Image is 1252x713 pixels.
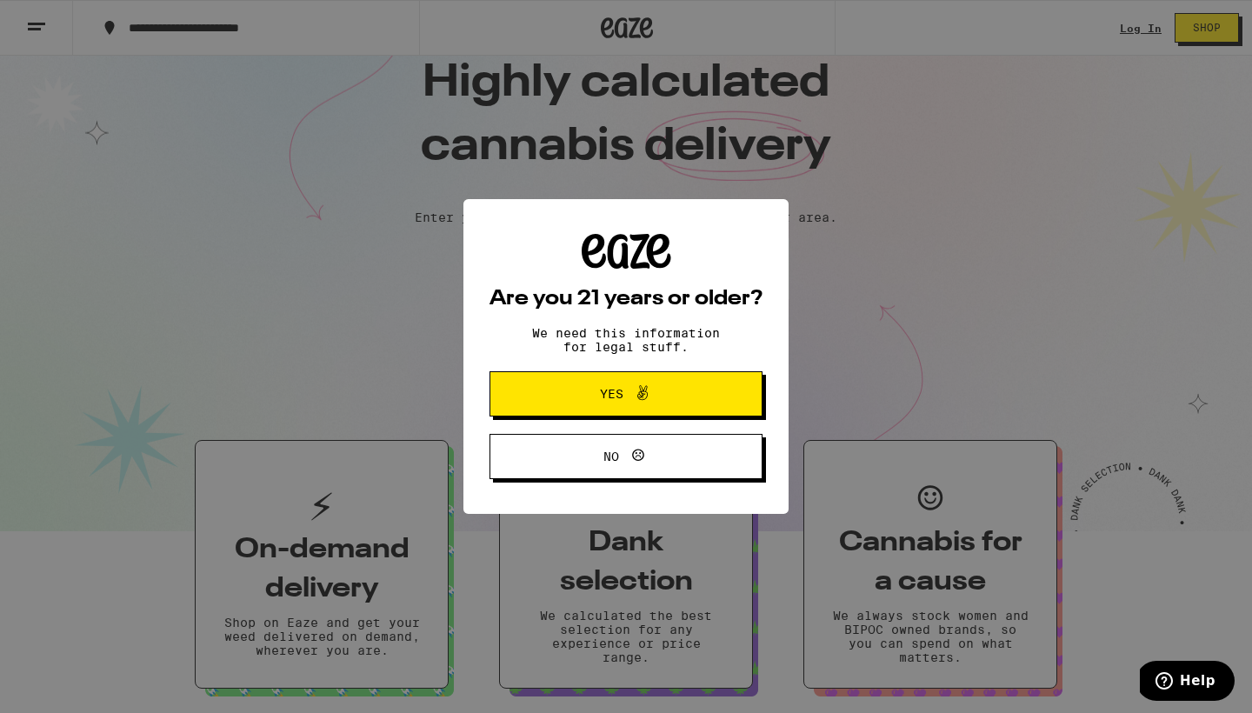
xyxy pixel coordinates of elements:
[489,289,763,310] h2: Are you 21 years or older?
[489,434,763,479] button: No
[1140,661,1235,704] iframe: Opens a widget where you can find more information
[517,326,735,354] p: We need this information for legal stuff.
[603,450,619,463] span: No
[489,371,763,416] button: Yes
[600,388,623,400] span: Yes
